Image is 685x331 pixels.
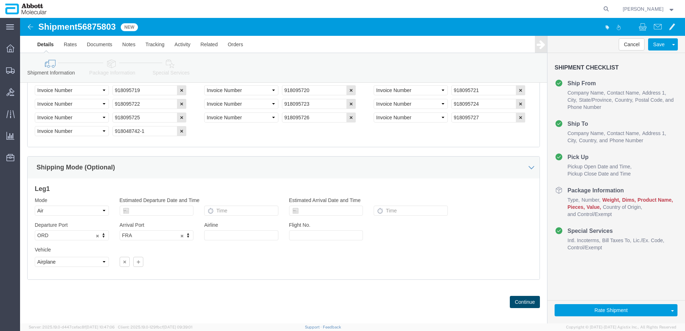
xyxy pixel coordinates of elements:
iframe: FS Legacy Container [20,18,685,323]
a: Support [305,325,323,329]
img: logo [5,4,47,14]
a: Feedback [323,325,341,329]
span: Client: 2025.19.0-129fbcf [118,325,192,329]
span: [DATE] 09:39:01 [163,325,192,329]
span: Copyright © [DATE]-[DATE] Agistix Inc., All Rights Reserved [566,324,676,330]
span: [DATE] 10:47:06 [86,325,115,329]
span: Server: 2025.19.0-d447cefac8f [29,325,115,329]
span: Raza Khan [623,5,664,13]
button: [PERSON_NAME] [622,5,675,13]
